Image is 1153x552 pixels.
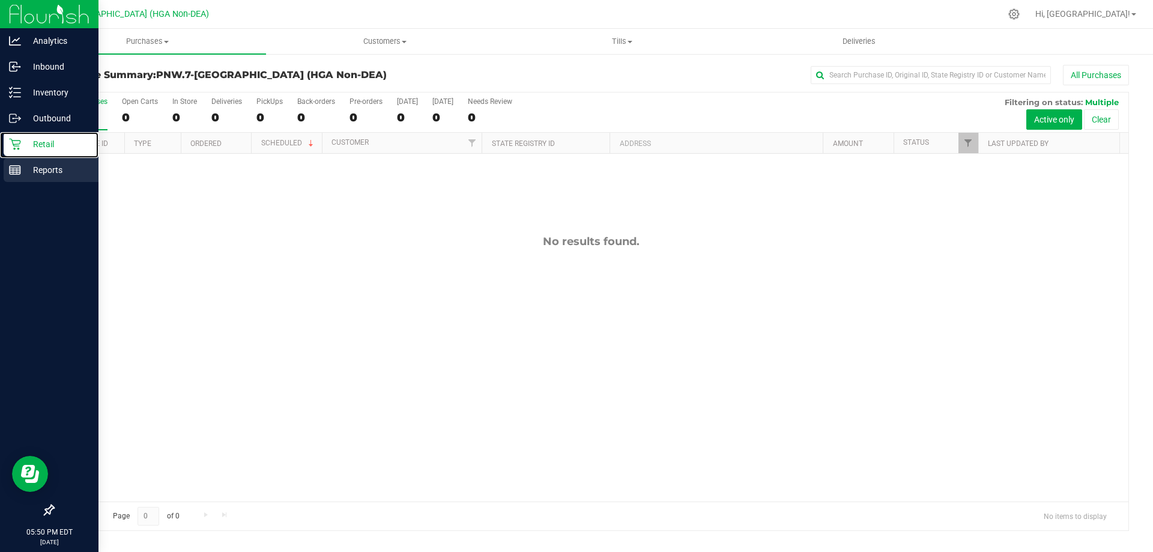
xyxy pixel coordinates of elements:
[432,97,453,106] div: [DATE]
[266,29,503,54] a: Customers
[21,111,93,126] p: Outbound
[12,456,48,492] iframe: Resource center
[1006,8,1021,20] div: Manage settings
[331,138,369,147] a: Customer
[350,97,383,106] div: Pre-orders
[1026,109,1082,130] button: Active only
[610,133,823,154] th: Address
[397,97,418,106] div: [DATE]
[811,66,1051,84] input: Search Purchase ID, Original ID, State Registry ID or Customer Name...
[1035,9,1130,19] span: Hi, [GEOGRAPHIC_DATA]!
[504,36,740,47] span: Tills
[134,139,151,148] a: Type
[1063,65,1129,85] button: All Purchases
[190,139,222,148] a: Ordered
[103,507,189,526] span: Page of 0
[468,111,512,124] div: 0
[9,86,21,99] inline-svg: Inventory
[9,138,21,150] inline-svg: Retail
[122,111,158,124] div: 0
[1084,109,1119,130] button: Clear
[172,111,197,124] div: 0
[211,97,242,106] div: Deliveries
[903,138,929,147] a: Status
[37,9,209,19] span: PNW.7-[GEOGRAPHIC_DATA] (HGA Non-DEA)
[5,527,93,538] p: 05:50 PM EDT
[492,139,555,148] a: State Registry ID
[53,235,1128,248] div: No results found.
[267,36,503,47] span: Customers
[21,34,93,48] p: Analytics
[172,97,197,106] div: In Store
[833,139,863,148] a: Amount
[9,61,21,73] inline-svg: Inbound
[9,35,21,47] inline-svg: Analytics
[122,97,158,106] div: Open Carts
[297,97,335,106] div: Back-orders
[256,111,283,124] div: 0
[9,112,21,124] inline-svg: Outbound
[740,29,978,54] a: Deliveries
[988,139,1049,148] a: Last Updated By
[1005,97,1083,107] span: Filtering on status:
[29,36,266,47] span: Purchases
[432,111,453,124] div: 0
[826,36,892,47] span: Deliveries
[9,164,21,176] inline-svg: Reports
[468,97,512,106] div: Needs Review
[1085,97,1119,107] span: Multiple
[29,29,266,54] a: Purchases
[397,111,418,124] div: 0
[297,111,335,124] div: 0
[21,137,93,151] p: Retail
[462,133,482,153] a: Filter
[211,111,242,124] div: 0
[261,139,316,147] a: Scheduled
[21,85,93,100] p: Inventory
[5,538,93,547] p: [DATE]
[958,133,978,153] a: Filter
[21,59,93,74] p: Inbound
[156,69,387,80] span: PNW.7-[GEOGRAPHIC_DATA] (HGA Non-DEA)
[503,29,740,54] a: Tills
[21,163,93,177] p: Reports
[350,111,383,124] div: 0
[53,70,411,80] h3: Purchase Summary:
[1034,507,1116,525] span: No items to display
[256,97,283,106] div: PickUps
